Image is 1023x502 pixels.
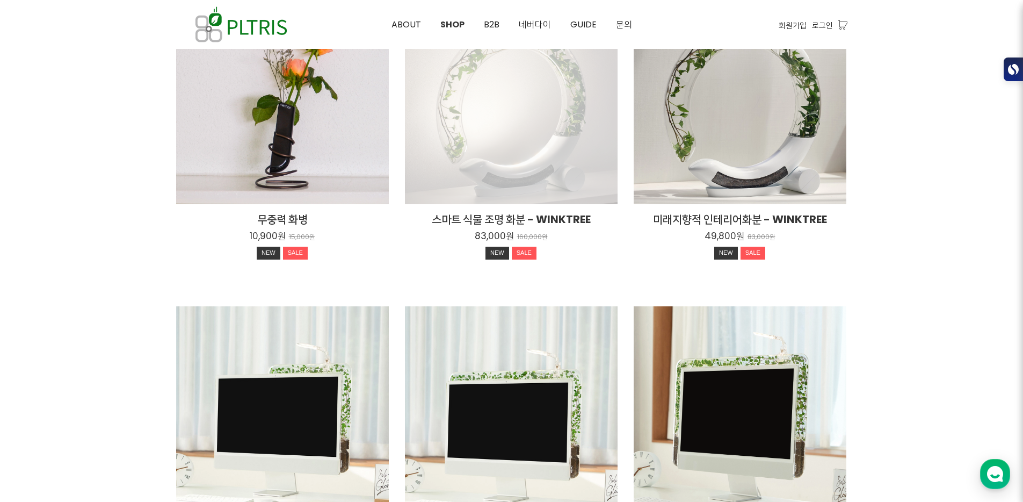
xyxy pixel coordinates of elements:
[509,1,561,49] a: 네버다이
[561,1,606,49] a: GUIDE
[176,212,389,227] h2: 무중력 화병
[485,247,509,260] div: NEW
[616,18,632,31] span: 문의
[634,212,846,227] h2: 미래지향적 인테리어화분 - WINKTREE
[382,1,431,49] a: ABOUT
[289,233,315,241] p: 15,000원
[405,212,618,227] h2: 스마트 식물 조명 화분 - WINKTREE
[570,18,597,31] span: GUIDE
[705,230,744,242] p: 49,800원
[139,341,206,368] a: 설정
[405,212,618,262] a: 스마트 식물 조명 화분 - WINKTREE 83,000원 160,000원 NEWSALE
[748,233,775,241] p: 83,000원
[176,212,389,262] a: 무중력 화병 10,900원 15,000원 NEWSALE
[741,247,765,260] div: SALE
[714,247,738,260] div: NEW
[484,18,499,31] span: B2B
[517,233,548,241] p: 160,000원
[475,230,514,242] p: 83,000원
[606,1,642,49] a: 문의
[98,357,111,366] span: 대화
[431,1,474,49] a: SHOP
[250,230,286,242] p: 10,900원
[166,357,179,365] span: 설정
[391,18,421,31] span: ABOUT
[779,19,807,31] a: 회원가입
[519,18,551,31] span: 네버다이
[474,1,509,49] a: B2B
[283,247,308,260] div: SALE
[71,341,139,368] a: 대화
[257,247,280,260] div: NEW
[34,357,40,365] span: 홈
[812,19,833,31] a: 로그인
[440,18,465,31] span: SHOP
[634,212,846,262] a: 미래지향적 인테리어화분 - WINKTREE 49,800원 83,000원 NEWSALE
[3,341,71,368] a: 홈
[512,247,536,260] div: SALE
